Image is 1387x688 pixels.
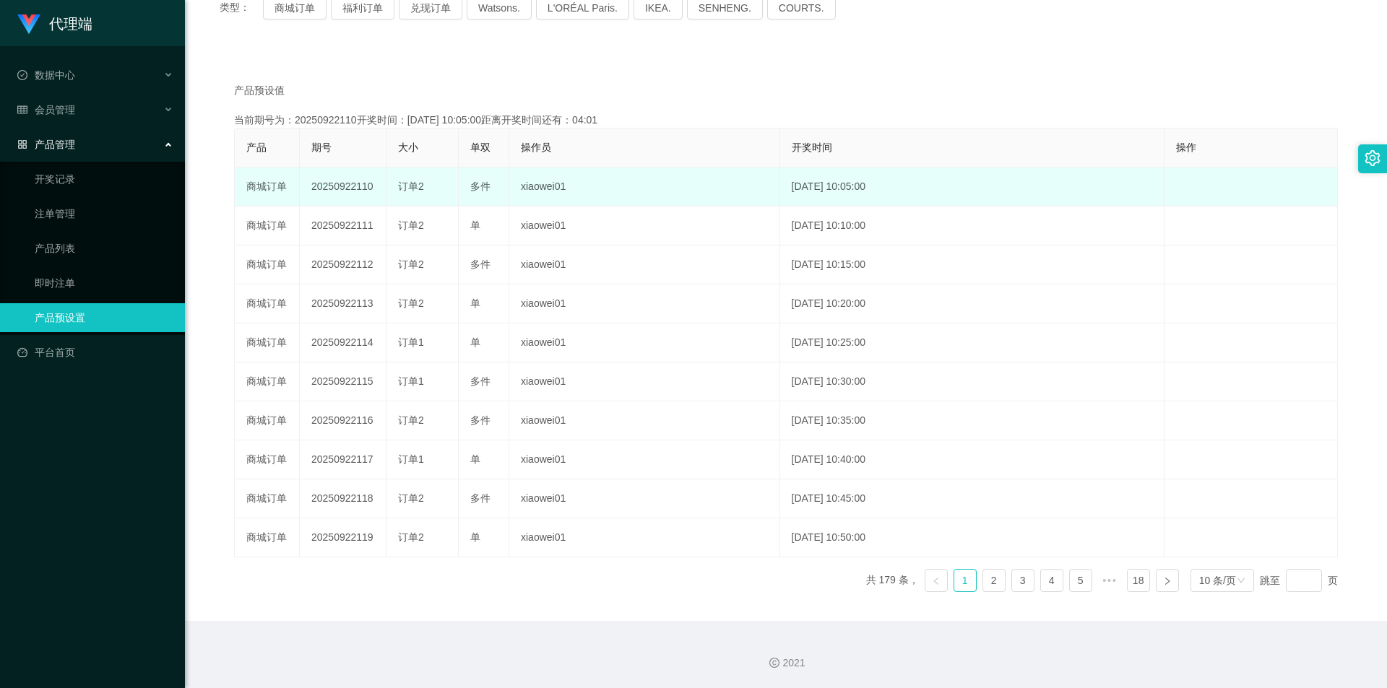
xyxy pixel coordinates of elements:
a: 4 [1041,570,1063,591]
i: 图标: check-circle-o [17,70,27,80]
i: 图标: right [1163,577,1172,585]
li: 2 [982,569,1006,592]
td: xiaowei01 [509,362,780,401]
td: [DATE] 10:50:00 [780,518,1165,557]
td: 商城订单 [235,206,300,245]
li: 共 179 条， [866,569,919,592]
td: xiaowei01 [509,518,780,557]
td: 20250922116 [300,401,386,440]
span: 单 [470,336,480,348]
li: 3 [1011,569,1034,592]
a: 18 [1128,570,1149,591]
td: 商城订单 [235,167,300,206]
span: 订单2 [398,414,424,426]
div: 当前期号为：20250922110开奖时间：[DATE] 10:05:00距离开奖时间还有：04:01 [234,113,1338,128]
span: 会员管理 [17,104,75,116]
td: xiaowei01 [509,440,780,479]
a: 2 [983,570,1005,591]
div: 2021 [196,656,1375,671]
td: 20250922115 [300,362,386,401]
span: 多件 [470,180,491,192]
span: 多件 [470,375,491,387]
td: xiaowei01 [509,167,780,206]
i: 图标: left [932,577,941,585]
span: 多件 [470,258,491,270]
span: 单 [470,453,480,465]
td: 20250922114 [300,323,386,362]
span: 单双 [470,141,491,153]
a: 图标: dashboard平台首页 [17,338,173,367]
a: 3 [1012,570,1034,591]
li: 18 [1127,569,1150,592]
td: [DATE] 10:40:00 [780,440,1165,479]
li: 上一页 [925,569,948,592]
li: 下一页 [1156,569,1179,592]
td: xiaowei01 [509,206,780,245]
span: 数据中心 [17,69,75,81]
span: 产品管理 [17,139,75,150]
td: 20250922112 [300,245,386,284]
td: 商城订单 [235,518,300,557]
td: [DATE] 10:30:00 [780,362,1165,401]
a: 1 [954,570,976,591]
td: xiaowei01 [509,401,780,440]
i: 图标: appstore-o [17,139,27,149]
li: 4 [1040,569,1063,592]
a: 产品列表 [35,234,173,263]
span: 期号 [311,141,332,153]
span: 订单1 [398,453,424,465]
div: 跳至 页 [1260,569,1338,592]
td: 商城订单 [235,323,300,362]
td: [DATE] 10:45:00 [780,479,1165,518]
span: 多件 [470,414,491,426]
td: 20250922113 [300,284,386,323]
i: 图标: table [17,105,27,115]
td: 20250922111 [300,206,386,245]
span: 产品 [246,141,267,153]
td: 20250922119 [300,518,386,557]
td: 商城订单 [235,362,300,401]
span: 订单2 [398,492,424,504]
a: 代理端 [17,17,92,29]
span: 订单2 [398,258,424,270]
span: 开奖时间 [792,141,832,153]
td: 20250922117 [300,440,386,479]
span: 操作员 [521,141,551,153]
a: 注单管理 [35,199,173,228]
td: [DATE] 10:10:00 [780,206,1165,245]
span: 订单1 [398,375,424,387]
td: xiaowei01 [509,245,780,284]
a: 产品预设置 [35,303,173,332]
td: xiaowei01 [509,284,780,323]
span: 订单2 [398,297,424,309]
span: 订单2 [398,219,424,231]
a: 5 [1070,570,1092,591]
i: 图标: copyright [769,658,779,668]
div: 10 条/页 [1199,570,1236,591]
li: 1 [954,569,977,592]
td: 20250922110 [300,167,386,206]
a: 即时注单 [35,269,173,297]
span: 单 [470,531,480,543]
td: [DATE] 10:35:00 [780,401,1165,440]
span: 订单1 [398,336,424,348]
td: 商城订单 [235,284,300,323]
li: 向后 5 页 [1098,569,1121,592]
span: 产品预设值 [234,83,285,98]
span: 操作 [1176,141,1196,153]
h1: 代理端 [49,1,92,47]
td: [DATE] 10:15:00 [780,245,1165,284]
li: 5 [1069,569,1092,592]
td: [DATE] 10:25:00 [780,323,1165,362]
i: 图标: down [1237,576,1245,586]
img: logo.9652507e.png [17,14,40,35]
span: 单 [470,297,480,309]
a: 开奖记录 [35,165,173,193]
td: xiaowei01 [509,479,780,518]
td: [DATE] 10:05:00 [780,167,1165,206]
td: 商城订单 [235,479,300,518]
td: 商城订单 [235,401,300,440]
span: 订单2 [398,531,424,543]
span: 订单2 [398,180,424,192]
span: 大小 [398,141,418,153]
